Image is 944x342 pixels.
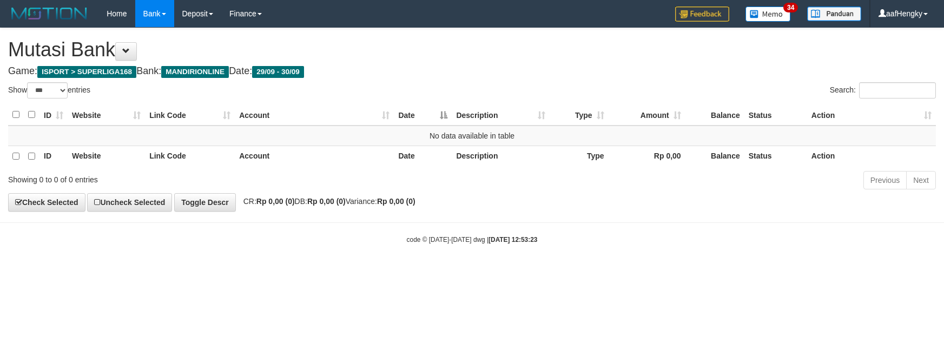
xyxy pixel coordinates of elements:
[609,146,685,167] th: Rp 0,00
[145,104,235,126] th: Link Code: activate to sort column ascending
[8,170,385,185] div: Showing 0 to 0 of 0 entries
[452,146,549,167] th: Description
[27,82,68,98] select: Showentries
[161,66,229,78] span: MANDIRIONLINE
[238,197,415,206] span: CR: DB: Variance:
[145,146,235,167] th: Link Code
[807,146,936,167] th: Action
[256,197,295,206] strong: Rp 0,00 (0)
[8,82,90,98] label: Show entries
[8,39,936,61] h1: Mutasi Bank
[87,193,172,212] a: Uncheck Selected
[745,6,791,22] img: Button%20Memo.svg
[488,236,537,244] strong: [DATE] 12:53:23
[830,82,936,98] label: Search:
[8,66,936,77] h4: Game: Bank: Date:
[863,171,907,189] a: Previous
[906,171,936,189] a: Next
[174,193,236,212] a: Toggle Descr
[807,104,936,126] th: Action: activate to sort column ascending
[235,146,394,167] th: Account
[685,104,744,126] th: Balance
[39,146,68,167] th: ID
[394,104,452,126] th: Date: activate to sort column descending
[8,5,90,22] img: MOTION_logo.png
[8,193,85,212] a: Check Selected
[68,146,145,167] th: Website
[783,3,798,12] span: 34
[39,104,68,126] th: ID: activate to sort column ascending
[550,146,609,167] th: Type
[407,236,538,244] small: code © [DATE]-[DATE] dwg |
[394,146,452,167] th: Date
[675,6,729,22] img: Feedback.jpg
[609,104,685,126] th: Amount: activate to sort column ascending
[377,197,415,206] strong: Rp 0,00 (0)
[859,82,936,98] input: Search:
[37,66,136,78] span: ISPORT > SUPERLIGA168
[68,104,145,126] th: Website: activate to sort column ascending
[744,146,807,167] th: Status
[252,66,304,78] span: 29/09 - 30/09
[807,6,861,21] img: panduan.png
[452,104,549,126] th: Description: activate to sort column ascending
[550,104,609,126] th: Type: activate to sort column ascending
[685,146,744,167] th: Balance
[235,104,394,126] th: Account: activate to sort column ascending
[307,197,346,206] strong: Rp 0,00 (0)
[8,126,936,146] td: No data available in table
[744,104,807,126] th: Status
